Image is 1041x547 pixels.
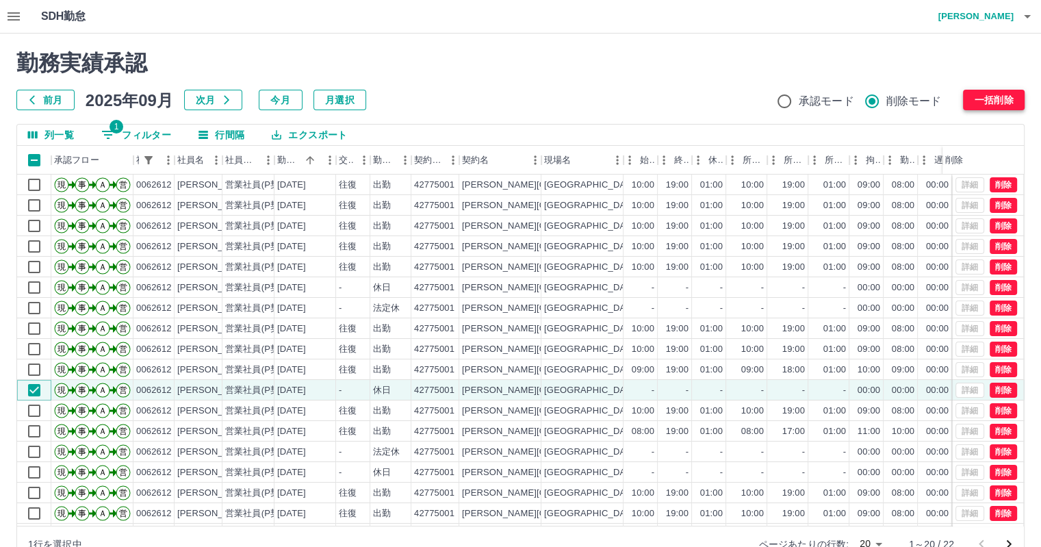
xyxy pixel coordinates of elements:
[926,199,949,212] div: 00:00
[990,218,1017,233] button: 削除
[99,283,107,292] text: Ａ
[274,146,336,175] div: 勤務日
[339,240,357,253] div: 往復
[544,322,645,335] div: [GEOGRAPHIC_DATA]A
[373,302,400,315] div: 法定休
[277,322,306,335] div: [DATE]
[258,150,279,170] button: メニュー
[78,242,86,251] text: 事
[892,343,914,356] div: 08:00
[858,302,880,315] div: 00:00
[926,302,949,315] div: 00:00
[544,220,645,233] div: [GEOGRAPHIC_DATA]A
[339,343,357,356] div: 往復
[277,240,306,253] div: [DATE]
[782,364,805,377] div: 18:00
[175,146,222,175] div: 社員名
[177,322,252,335] div: [PERSON_NAME]
[339,302,342,315] div: -
[225,199,292,212] div: 営業社員(P契約)
[57,221,66,231] text: 現
[990,321,1017,336] button: 削除
[17,125,85,145] button: 列選択
[802,302,805,315] div: -
[632,322,654,335] div: 10:00
[632,179,654,192] div: 10:00
[666,179,689,192] div: 19:00
[761,281,764,294] div: -
[177,146,204,175] div: 社員名
[57,283,66,292] text: 現
[136,302,172,315] div: 0062612
[78,201,86,210] text: 事
[414,199,454,212] div: 42775001
[741,220,764,233] div: 10:00
[411,146,459,175] div: 契約コード
[339,281,342,294] div: -
[336,146,370,175] div: 交通費
[632,240,654,253] div: 10:00
[700,220,723,233] div: 01:00
[990,383,1017,398] button: 削除
[373,240,391,253] div: 出勤
[741,343,764,356] div: 10:00
[823,322,846,335] div: 01:00
[990,342,1017,357] button: 削除
[525,150,545,170] button: メニュー
[666,261,689,274] div: 19:00
[886,93,942,110] span: 削除モード
[963,90,1025,110] button: 一括削除
[926,220,949,233] div: 00:00
[339,199,357,212] div: 往復
[225,281,292,294] div: 営業社員(P契約)
[373,220,391,233] div: 出勤
[119,180,127,190] text: 営
[277,261,306,274] div: [DATE]
[139,151,158,170] div: 1件のフィルターを適用中
[225,240,292,253] div: 営業社員(P契約)
[119,262,127,272] text: 営
[136,364,172,377] div: 0062612
[188,125,255,145] button: 行間隔
[261,125,358,145] button: エクスポート
[624,146,658,175] div: 始業
[544,240,645,253] div: [GEOGRAPHIC_DATA]A
[395,150,415,170] button: メニュー
[741,261,764,274] div: 10:00
[990,465,1017,480] button: 削除
[666,199,689,212] div: 19:00
[858,179,880,192] div: 09:00
[78,262,86,272] text: 事
[926,281,949,294] div: 00:00
[632,199,654,212] div: 10:00
[741,179,764,192] div: 10:00
[339,364,357,377] div: 往復
[462,179,631,192] div: [PERSON_NAME][GEOGRAPHIC_DATA]
[78,221,86,231] text: 事
[823,220,846,233] div: 01:00
[414,364,454,377] div: 42775001
[414,343,454,356] div: 42775001
[139,151,158,170] button: フィルター表示
[119,201,127,210] text: 営
[700,343,723,356] div: 01:00
[544,146,571,175] div: 現場名
[339,322,357,335] div: 往復
[373,261,391,274] div: 出勤
[686,281,689,294] div: -
[373,322,391,335] div: 出勤
[802,281,805,294] div: -
[57,262,66,272] text: 現
[700,364,723,377] div: 01:00
[808,146,849,175] div: 所定休憩
[277,220,306,233] div: [DATE]
[177,364,252,377] div: [PERSON_NAME]
[177,199,252,212] div: [PERSON_NAME]
[926,364,949,377] div: 00:00
[892,199,914,212] div: 08:00
[782,179,805,192] div: 19:00
[277,146,300,175] div: 勤務日
[225,322,292,335] div: 営業社員(P契約)
[926,343,949,356] div: 00:00
[119,324,127,333] text: 営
